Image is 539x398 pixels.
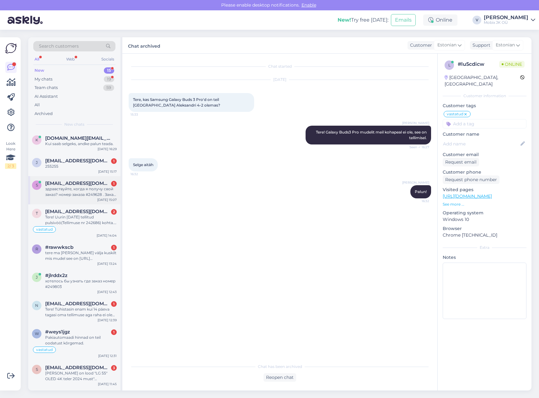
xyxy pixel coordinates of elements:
[402,180,429,185] span: [PERSON_NAME]
[35,76,52,82] div: My chats
[111,209,117,215] div: 2
[45,250,117,261] div: tere ma [PERSON_NAME] välja kuskilt mis mudel see on [URL][DOMAIN_NAME]
[45,209,110,214] span: timo.truu@mail.ee
[36,228,53,231] span: vastatud
[338,16,388,24] div: Try free [DATE]:
[316,130,428,140] span: Tere! Galaxy Buds3 Pro mudelit meil kohapeal ei ole, see on tellimisel.
[443,245,526,250] div: Extra
[45,273,67,278] span: #jlrddx2z
[45,158,110,164] span: jyrituvik@hotmail.com
[5,42,17,54] img: Askly Logo
[98,318,117,322] div: [DATE] 12:39
[443,93,526,99] div: Customer information
[111,365,117,371] div: 3
[35,111,53,117] div: Archived
[133,162,153,167] span: Selge aitäh
[131,112,154,117] span: 15:33
[36,348,53,352] span: vastatud
[36,367,38,372] span: s
[100,55,115,63] div: Socials
[258,364,302,369] span: Chat has been archived
[496,42,515,49] span: Estonian
[111,329,117,335] div: 1
[443,216,526,223] p: Windows 10
[111,301,117,307] div: 1
[443,119,526,128] input: Add a tag
[98,382,117,386] div: [DATE] 11:45
[45,329,70,335] span: #weys1jgz
[443,102,526,109] p: Customer tags
[133,97,220,107] span: Tere, kas Samsung Galaxy Buds 3 Pro'd on teil [GEOGRAPHIC_DATA] Aleksandri 4-2 olemas?
[423,14,457,26] div: Online
[443,193,492,199] a: [URL][DOMAIN_NAME]
[35,85,58,91] div: Team chats
[45,164,117,169] div: 255255
[406,199,429,203] span: 16:32
[443,158,479,166] div: Request email
[35,247,38,251] span: r
[443,202,526,207] p: See more ...
[111,181,117,186] div: 1
[443,186,526,193] p: Visited pages
[45,214,117,226] div: Tere! Uurin [DATE] tellitud pulsivöö(Tellimuse nr 242686) kohta. Kas on täpsemat infot kuna pulsi...
[443,225,526,232] p: Browser
[45,370,117,382] div: [PERSON_NAME] on lood "LG 55″ OLED 4K teler 2024 must" saadavusega? [PERSON_NAME] netist lugenud ...
[264,373,296,382] div: Reopen chat
[484,15,535,25] a: [PERSON_NAME]Mobix JK OÜ
[33,55,40,63] div: All
[470,42,490,49] div: Support
[443,232,526,238] p: Chrome [TECHNICAL_ID]
[98,169,117,174] div: [DATE] 15:17
[35,303,38,308] span: n
[131,172,154,176] span: 16:32
[129,77,431,82] div: [DATE]
[448,63,451,67] span: l
[111,245,117,250] div: 1
[39,43,79,50] span: Search customers
[45,365,110,370] span: silver@tilkcreative.com
[103,85,114,91] div: 59
[35,102,40,108] div: All
[443,169,526,175] p: Customer phone
[391,14,416,26] button: Emails
[36,160,38,165] span: j
[408,42,432,49] div: Customer
[35,93,58,100] div: AI Assistant
[36,275,38,280] span: j
[445,74,520,87] div: [GEOGRAPHIC_DATA], [GEOGRAPHIC_DATA]
[98,147,117,151] div: [DATE] 16:29
[36,183,38,187] span: s
[45,186,117,197] div: здравствуйте, когда я получу свой заказ? номер заказа #249628 . Заказ был оформлен [DATE]
[98,353,117,358] div: [DATE] 12:31
[129,64,431,69] div: Chat started
[5,163,16,169] div: 2 / 3
[111,158,117,164] div: 1
[437,42,456,49] span: Estonian
[104,67,114,74] div: 15
[499,61,525,68] span: Online
[97,197,117,202] div: [DATE] 15:07
[104,76,114,82] div: 19
[97,233,117,238] div: [DATE] 14:04
[484,20,528,25] div: Mobix JK OÜ
[458,60,499,68] div: # lu5cdicw
[45,181,110,186] span: svetlana_shupenko@mail.ru
[45,141,117,147] div: Kui saab selgeks, andke palun teada.
[64,122,84,127] span: New chats
[36,211,38,216] span: t
[415,189,427,194] span: Palun!
[443,140,519,147] input: Add name
[97,261,117,266] div: [DATE] 13:24
[128,41,160,50] label: Chat archived
[65,55,76,63] div: Web
[406,145,429,149] span: Seen ✓ 16:27
[35,67,44,74] div: New
[443,131,526,138] p: Customer name
[35,331,39,336] span: w
[300,2,318,8] span: Enable
[35,138,38,142] span: k
[338,17,351,23] b: New!
[45,135,110,141] span: kalistratov.inc@gmail.com
[5,141,16,169] div: Look Here
[97,290,117,294] div: [DATE] 12:43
